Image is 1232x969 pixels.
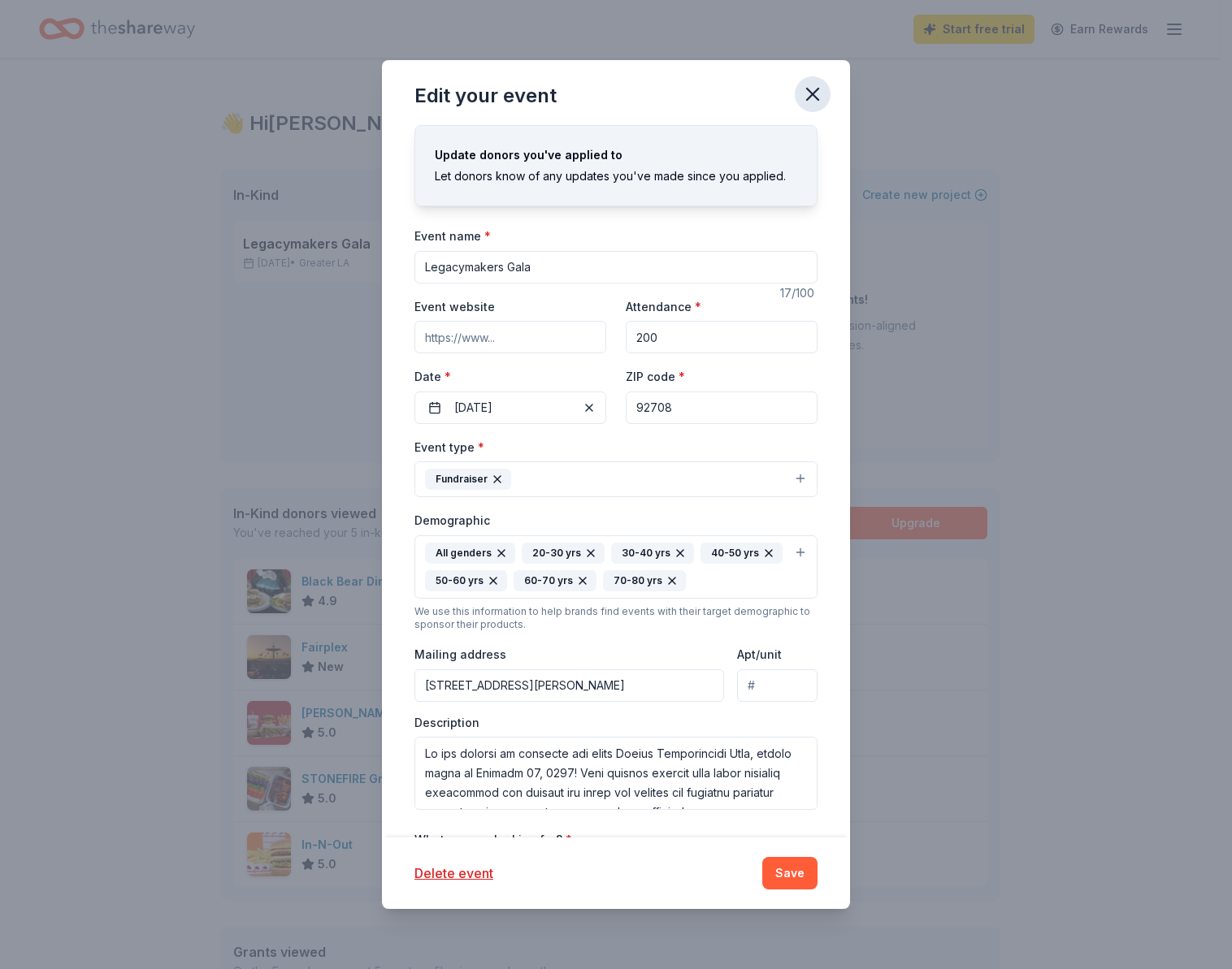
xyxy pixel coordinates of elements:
[737,647,782,663] label: Apt/unit
[780,283,818,303] div: 17 /100
[425,570,507,591] div: 50-60 yrs
[701,543,783,564] div: 40-50 yrs
[425,469,511,490] div: Fundraiser
[414,647,506,663] label: Mailing address
[414,715,479,731] label: Description
[414,228,491,244] label: Event name
[414,832,572,848] label: What are you looking for?
[603,570,686,591] div: 70-80 yrs
[737,669,818,702] input: #
[414,535,818,599] button: All genders20-30 yrs30-40 yrs40-50 yrs50-60 yrs60-70 yrs70-80 yrs
[414,321,606,353] input: https://www...
[435,145,797,165] div: Update donors you've applied to
[626,369,685,385] label: ZIP code
[611,543,694,564] div: 30-40 yrs
[514,570,596,591] div: 60-70 yrs
[626,321,818,353] input: 20
[414,83,557,109] div: Edit your event
[414,369,606,385] label: Date
[414,605,818,631] div: We use this information to help brands find events with their target demographic to sponsor their...
[626,391,818,424] input: 12345 (U.S. only)
[414,863,493,883] button: Delete event
[414,251,818,283] input: Spring Fundraiser
[414,439,484,456] label: Event type
[522,543,605,564] div: 20-30 yrs
[414,669,724,702] input: Enter a US address
[414,461,818,497] button: Fundraiser
[414,391,606,424] button: [DATE]
[414,299,495,315] label: Event website
[414,513,490,529] label: Demographic
[414,737,818,810] textarea: Lo ips dolorsi am consecte adi elits Doeius Temporincidi Utla, etdolo magna al Enimadm 07, 0297! ...
[762,857,818,889] button: Save
[435,167,797,186] div: Let donors know of any updates you've made since you applied.
[626,299,701,315] label: Attendance
[425,543,515,564] div: All genders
